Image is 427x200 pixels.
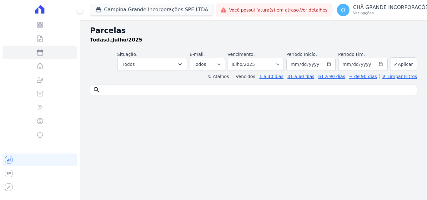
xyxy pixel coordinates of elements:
label: Período Fim: [338,51,388,58]
a: 61 a 90 dias [318,74,345,79]
label: ↯ Atalhos [208,74,229,79]
label: Vencimento: [228,52,255,57]
label: Período Inicío: [286,52,317,57]
label: E-mail: [190,52,205,57]
span: CI [341,8,345,12]
strong: Julho/2025 [113,37,143,43]
p: de [90,36,142,44]
a: ✗ Limpar Filtros [379,74,417,79]
i: search [93,86,100,94]
span: Todos [123,61,135,68]
a: Ver detalhes [300,7,328,12]
strong: Todas [90,37,106,43]
label: Situação: [117,52,138,57]
h2: Parcelas [90,25,417,36]
span: Você possui fatura(s) em atraso. [229,7,328,13]
a: 31 a 60 dias [287,74,314,79]
button: Todos [117,58,187,71]
button: Campina Grande Incorporações SPE LTDA [90,4,213,16]
a: 1 a 30 dias [259,74,284,79]
a: + de 90 dias [349,74,377,79]
label: Vencidos: [233,74,257,79]
button: Aplicar [390,57,417,71]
